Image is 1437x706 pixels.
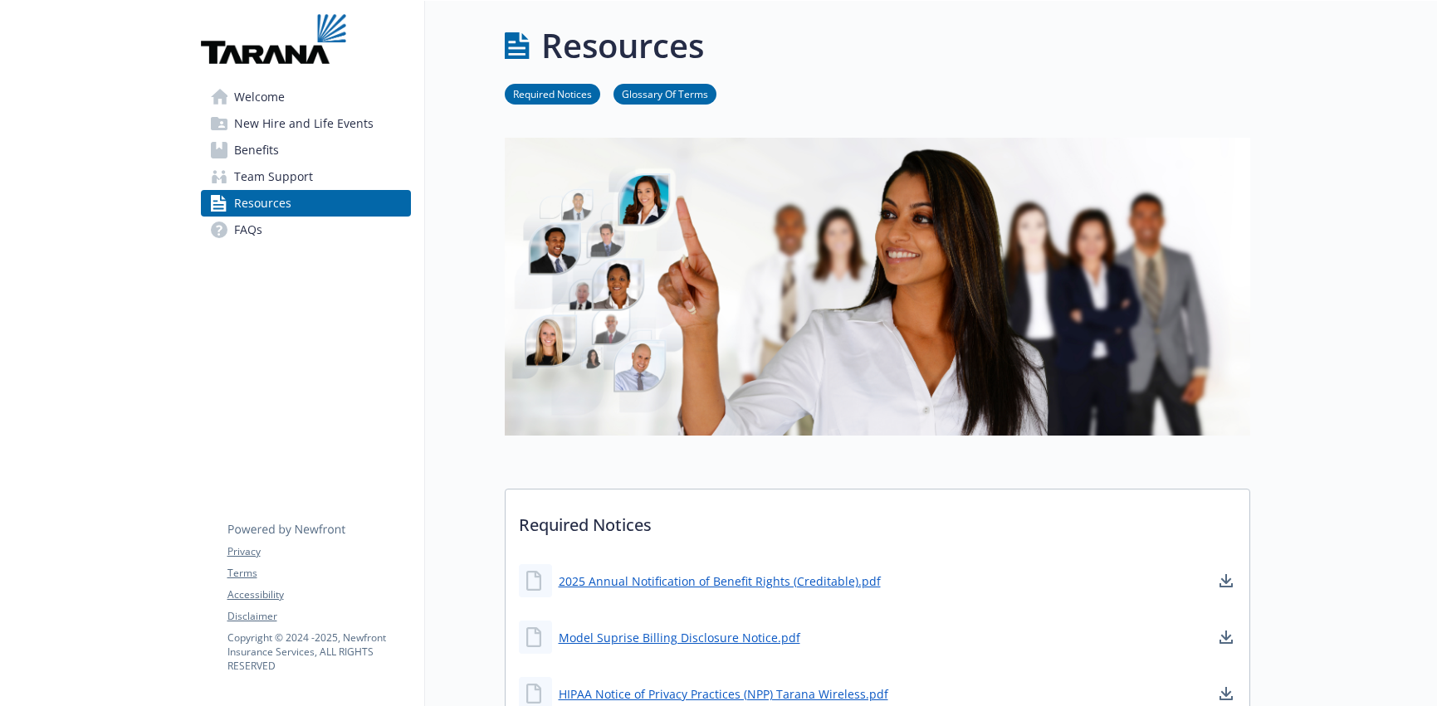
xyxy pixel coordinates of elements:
img: resources page banner [505,138,1250,436]
a: FAQs [201,217,411,243]
a: Terms [227,566,410,581]
a: Privacy [227,544,410,559]
p: Required Notices [506,489,1249,551]
a: Accessibility [227,587,410,602]
a: download document [1216,684,1236,704]
span: Resources [234,190,291,217]
h1: Resources [541,21,704,71]
a: Disclaimer [227,609,410,624]
a: download document [1216,571,1236,591]
a: Resources [201,190,411,217]
a: download document [1216,627,1236,647]
span: FAQs [234,217,262,243]
a: 2025 Annual Notification of Benefit Rights (Creditable).pdf [559,572,881,590]
a: Welcome [201,84,411,110]
span: Welcome [234,84,285,110]
a: Glossary Of Terms [613,85,716,101]
a: HIPAA Notice of Privacy Practices (NPP) Tarana Wireless.pdf [559,685,888,703]
a: Required Notices [505,85,600,101]
p: Copyright © 2024 - 2025 , Newfront Insurance Services, ALL RIGHTS RESERVED [227,631,410,673]
span: New Hire and Life Events [234,110,374,137]
span: Benefits [234,137,279,163]
a: Model Suprise Billing Disclosure Notice.pdf [559,629,800,646]
a: Benefits [201,137,411,163]
span: Team Support [234,163,313,190]
a: Team Support [201,163,411,190]
a: New Hire and Life Events [201,110,411,137]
